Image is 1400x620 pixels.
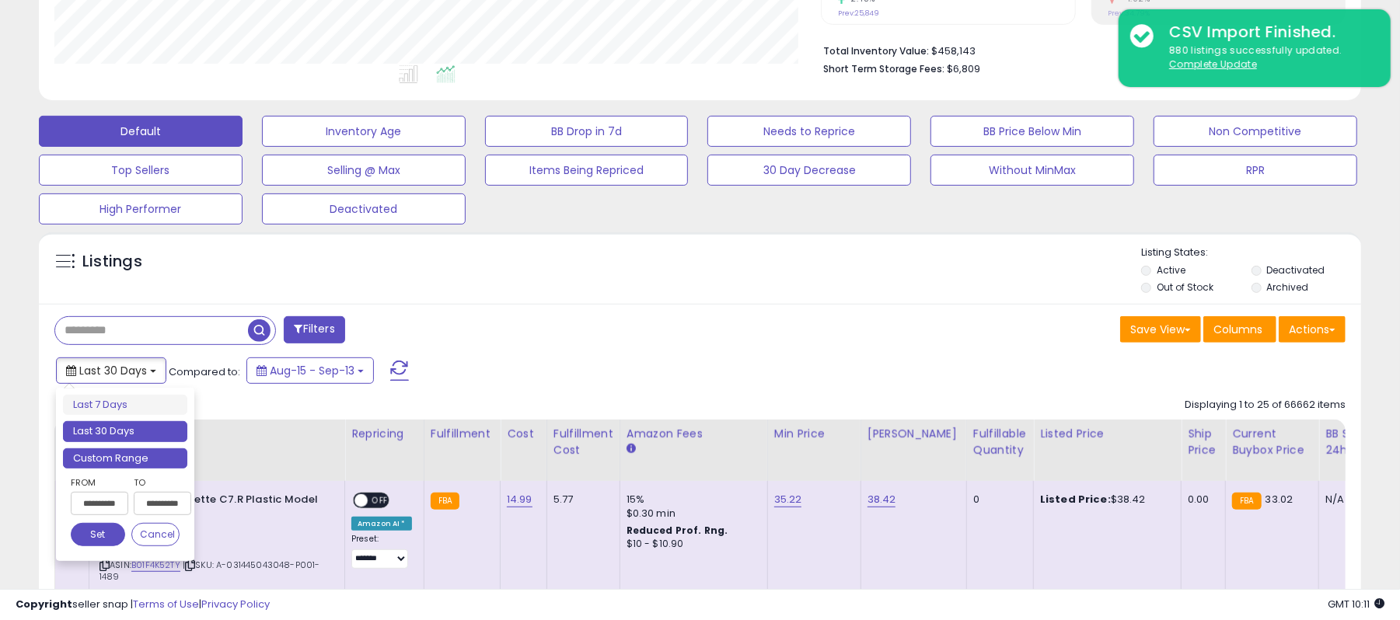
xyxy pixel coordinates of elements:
button: Inventory Age [262,116,466,147]
button: Set [71,523,125,546]
li: Custom Range [63,448,187,469]
button: BB Price Below Min [930,116,1134,147]
div: Preset: [351,534,412,569]
button: Non Competitive [1154,116,1357,147]
div: $38.42 [1040,493,1169,507]
button: BB Drop in 7d [485,116,689,147]
b: Revell Corvette C7.R Plastic Model Kit [134,493,323,525]
a: B01F4K52TY [131,559,180,572]
button: Columns [1203,316,1276,343]
button: Last 30 Days [56,357,166,384]
span: $6,809 [947,61,980,76]
div: Fulfillment Cost [553,426,613,458]
div: BB Share 24h. [1325,426,1382,458]
div: Displaying 1 to 25 of 66662 items [1185,398,1346,413]
button: Aug-15 - Sep-13 [246,357,374,384]
strong: Copyright [16,597,72,611]
small: Prev: 34.79% [1108,9,1150,18]
label: Active [1157,263,1185,277]
span: Aug-15 - Sep-13 [270,363,354,378]
div: 15% [627,493,756,507]
div: N/A [1325,493,1377,507]
label: To [134,475,180,490]
a: 14.99 [507,492,532,507]
button: Cancel [131,523,180,546]
p: Listing States: [1141,246,1361,260]
div: seller snap | | [16,597,270,612]
div: Cost [507,426,540,442]
a: 35.22 [774,492,802,507]
button: Items Being Repriced [485,155,689,186]
small: Amazon Fees. [627,442,636,456]
button: RPR [1154,155,1357,186]
div: [PERSON_NAME] [868,426,960,442]
label: Deactivated [1267,263,1325,277]
div: $10 - $10.90 [627,538,756,551]
button: Default [39,116,243,147]
div: Fulfillment [431,426,494,442]
li: Last 30 Days [63,421,187,442]
a: Terms of Use [133,597,199,611]
b: Short Term Storage Fees: [823,62,944,75]
a: Privacy Policy [201,597,270,611]
div: Listed Price [1040,426,1175,442]
span: Columns [1213,322,1262,337]
div: Amazon AI * [351,517,412,531]
label: From [71,475,125,490]
button: Deactivated [262,193,466,225]
div: 0 [973,493,1021,507]
button: Top Sellers [39,155,243,186]
small: Prev: 25,849 [838,9,879,18]
div: Current Buybox Price [1232,426,1312,458]
span: OFF [368,494,393,507]
small: FBA [1232,493,1261,510]
li: Last 7 Days [63,395,187,416]
span: Compared to: [169,364,240,379]
button: Selling @ Max [262,155,466,186]
span: | SKU: A-031445043048-P001-1489 [100,559,320,582]
label: Archived [1267,280,1309,294]
div: Repricing [351,426,417,442]
b: Listed Price: [1040,492,1111,507]
span: 2025-10-14 10:11 GMT [1328,597,1384,611]
label: Out of Stock [1157,280,1213,294]
div: 880 listings successfully updated. [1157,44,1379,72]
small: FBA [431,493,459,510]
div: Fulfillable Quantity [973,426,1027,458]
div: Ship Price [1188,426,1219,458]
button: High Performer [39,193,243,225]
div: Amazon Fees [627,426,761,442]
div: $0.30 min [627,507,756,521]
div: CSV Import Finished. [1157,21,1379,44]
b: Reduced Prof. Rng. [627,524,728,537]
h5: Listings [82,251,142,273]
div: Min Price [774,426,854,442]
button: 30 Day Decrease [707,155,911,186]
button: Without MinMax [930,155,1134,186]
button: Filters [284,316,344,343]
button: Needs to Reprice [707,116,911,147]
u: Complete Update [1169,57,1257,71]
span: 33.02 [1266,492,1294,507]
div: Title [96,426,338,442]
a: 38.42 [868,492,896,507]
b: Total Inventory Value: [823,44,929,57]
button: Actions [1279,316,1346,343]
div: 5.77 [553,493,608,507]
div: 0.00 [1188,493,1213,507]
span: Last 30 Days [79,363,147,378]
button: Save View [1120,316,1201,343]
li: $458,143 [823,40,1334,59]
